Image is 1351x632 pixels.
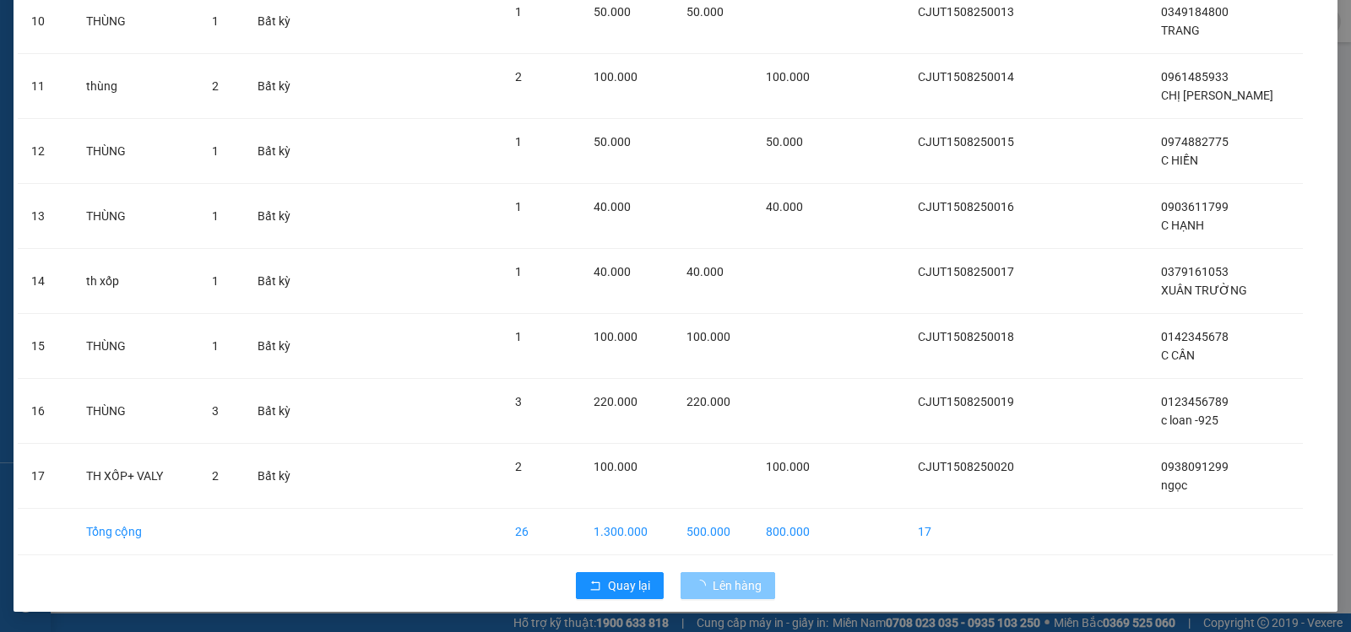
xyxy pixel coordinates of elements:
span: CJUT1508250013 [918,5,1014,19]
span: 1 [515,5,522,19]
td: Tổng cộng [73,509,199,555]
td: Bất kỳ [244,314,311,379]
span: 1 [515,200,522,213]
span: C CẦN [1161,348,1195,362]
span: 100.000 [686,330,730,343]
span: c loan -925 [1161,413,1218,427]
td: 26 [502,509,580,555]
span: Quay lại [608,576,650,595]
span: 0938091299 [1161,460,1229,473]
td: Bất kỳ [244,249,311,314]
span: 3 [212,404,219,418]
td: 500.000 [673,509,752,555]
span: 50.000 [766,135,803,149]
span: 50.000 [686,5,724,19]
span: XUÂN TRƯỜNG [1161,284,1247,297]
td: THÙNG [73,184,199,249]
td: 15 [18,314,73,379]
span: 2 [515,70,522,84]
td: 16 [18,379,73,444]
span: CJUT1508250018 [918,330,1014,343]
span: Gửi: [14,16,41,34]
span: 100.000 [594,70,638,84]
span: 2 [515,460,522,473]
span: 1 [212,339,219,353]
div: Dãy 4-B15 bến xe [GEOGRAPHIC_DATA] [110,14,281,75]
td: Bất kỳ [244,444,311,509]
button: rollbackQuay lại [576,572,664,599]
span: 40.000 [766,200,803,213]
span: 2 [212,79,219,93]
span: 0123456789 [1161,395,1229,408]
span: CHỊ [PERSON_NAME] [1161,89,1273,102]
div: Cư Jút [14,14,98,35]
span: 1 [212,274,219,288]
td: Bất kỳ [244,54,311,119]
span: 100.000 [766,70,810,84]
td: 17 [904,509,1042,555]
span: 100.000 [594,460,638,473]
span: 3 [515,395,522,408]
td: 17 [18,444,73,509]
span: 0903611799 [1161,200,1229,213]
span: 50.000 [594,135,631,149]
span: 40.000 [594,265,631,278]
div: ngọc [110,75,281,95]
span: ngọc [1161,478,1187,492]
span: CJUT1508250019 [918,395,1014,408]
td: 800.000 [752,509,832,555]
span: CJUT1508250017 [918,265,1014,278]
span: 1 [212,144,219,158]
span: C HIỀN [1161,154,1198,167]
span: 100.000 [766,460,810,473]
td: 11 [18,54,73,119]
span: C HẠNH [1161,219,1204,232]
td: Bất kỳ [244,379,311,444]
span: 1 [212,209,219,223]
td: THÙNG [73,119,199,184]
span: 220.000 [594,395,638,408]
span: 1 [515,265,522,278]
span: CJUT1508250020 [918,460,1014,473]
span: 1 [515,135,522,149]
td: th xốp [73,249,199,314]
td: thùng [73,54,199,119]
span: Nhận: [110,16,150,34]
td: 13 [18,184,73,249]
span: CJUT1508250016 [918,200,1014,213]
span: 1 [515,330,522,343]
span: CJUT1508250015 [918,135,1014,149]
td: Bất kỳ [244,184,311,249]
span: 2 [212,469,219,483]
td: THÙNG [73,379,199,444]
td: 14 [18,249,73,314]
span: CJUT1508250014 [918,70,1014,84]
button: Lên hàng [681,572,775,599]
span: 0974882775 [1161,135,1229,149]
span: 1 [212,14,219,28]
td: TH XỐP+ VALY [73,444,199,509]
span: 40.000 [686,265,724,278]
span: 0961485933 [1161,70,1229,84]
td: Bất kỳ [244,119,311,184]
span: 0379161053 [1161,265,1229,278]
span: 220.000 [686,395,730,408]
td: 1.300.000 [580,509,674,555]
span: 0349184800 [1161,5,1229,19]
span: TRANG [1161,24,1200,37]
span: rollback [589,580,601,593]
span: 40.000 [594,200,631,213]
span: Lên hàng [713,576,762,595]
span: 50.000 [594,5,631,19]
td: THÙNG [73,314,199,379]
span: 100.000 [594,330,638,343]
span: loading [694,580,713,591]
div: 0938091299 [110,95,281,119]
td: 12 [18,119,73,184]
span: 0142345678 [1161,330,1229,343]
